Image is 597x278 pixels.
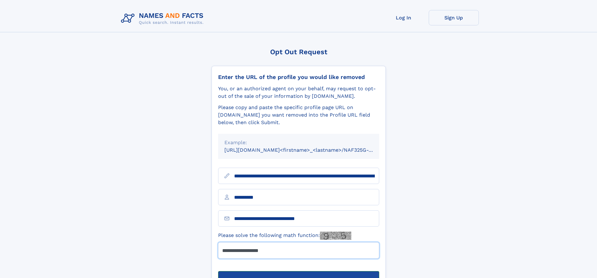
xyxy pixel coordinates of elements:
[218,104,379,126] div: Please copy and paste the specific profile page URL on [DOMAIN_NAME] you want removed into the Pr...
[224,139,373,146] div: Example:
[218,232,351,240] label: Please solve the following math function:
[218,85,379,100] div: You, or an authorized agent on your behalf, may request to opt-out of the sale of your informatio...
[224,147,391,153] small: [URL][DOMAIN_NAME]<firstname>_<lastname>/NAF325G-xxxxxxxx
[212,48,386,56] div: Opt Out Request
[379,10,429,25] a: Log In
[118,10,209,27] img: Logo Names and Facts
[429,10,479,25] a: Sign Up
[218,74,379,81] div: Enter the URL of the profile you would like removed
